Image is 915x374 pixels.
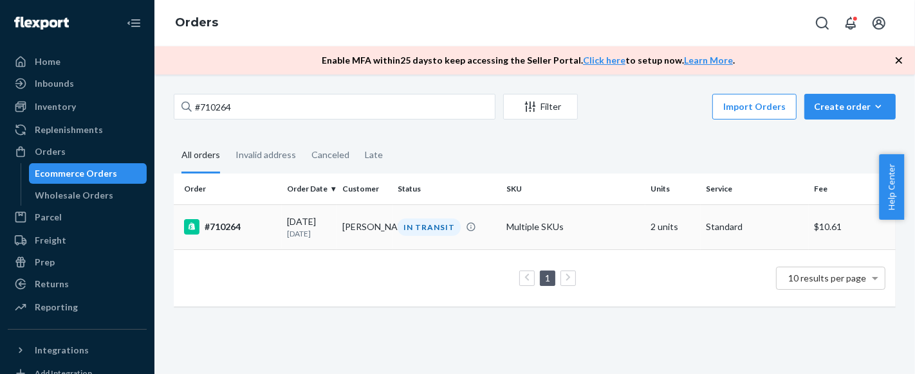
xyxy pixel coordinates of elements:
[35,234,66,247] div: Freight
[165,4,228,42] ol: breadcrumbs
[645,174,701,204] th: Units
[701,174,809,204] th: Service
[236,138,296,172] div: Invalid address
[35,301,78,314] div: Reporting
[35,344,89,357] div: Integrations
[809,10,835,36] button: Open Search Box
[35,278,69,290] div: Returns
[393,174,501,204] th: Status
[365,138,383,172] div: Late
[503,94,578,120] button: Filter
[287,215,332,239] div: [DATE]
[684,55,733,66] a: Learn More
[501,174,645,204] th: SKU
[342,183,387,194] div: Customer
[8,297,147,317] a: Reporting
[838,10,864,36] button: Open notifications
[8,73,147,94] a: Inbounds
[311,138,349,172] div: Canceled
[879,154,904,220] button: Help Center
[8,51,147,72] a: Home
[287,228,332,239] p: [DATE]
[814,100,886,113] div: Create order
[181,138,220,174] div: All orders
[174,94,495,120] input: Search orders
[14,17,69,30] img: Flexport logo
[8,252,147,272] a: Prep
[35,123,103,136] div: Replenishments
[35,55,60,68] div: Home
[121,10,147,36] button: Close Navigation
[8,120,147,140] a: Replenishments
[542,272,553,283] a: Page 1 is your current page
[35,189,114,202] div: Wholesale Orders
[645,204,701,249] td: 2 units
[35,77,74,90] div: Inbounds
[504,100,577,113] div: Filter
[8,230,147,251] a: Freight
[804,94,896,120] button: Create order
[809,204,896,249] td: $10.61
[29,163,147,184] a: Ecommerce Orders
[8,96,147,117] a: Inventory
[35,256,55,269] div: Prep
[174,174,282,204] th: Order
[809,174,896,204] th: Fee
[184,219,277,235] div: #710264
[35,167,118,180] div: Ecommerce Orders
[706,220,804,233] p: Standard
[866,10,892,36] button: Open account menu
[8,274,147,294] a: Returns
[789,272,867,283] span: 10 results per page
[29,185,147,206] a: Wholesale Orders
[282,174,337,204] th: Order Date
[322,54,735,67] p: Enable MFA within 25 days to keep accessing the Seller Portal. to setup now. .
[712,94,797,120] button: Import Orders
[8,141,147,162] a: Orders
[583,55,625,66] a: Click here
[501,204,645,249] td: Multiple SKUs
[337,204,393,249] td: [PERSON_NAME]
[35,145,66,158] div: Orders
[35,211,62,224] div: Parcel
[35,100,76,113] div: Inventory
[398,218,461,236] div: IN TRANSIT
[8,207,147,227] a: Parcel
[8,340,147,361] button: Integrations
[175,15,218,30] a: Orders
